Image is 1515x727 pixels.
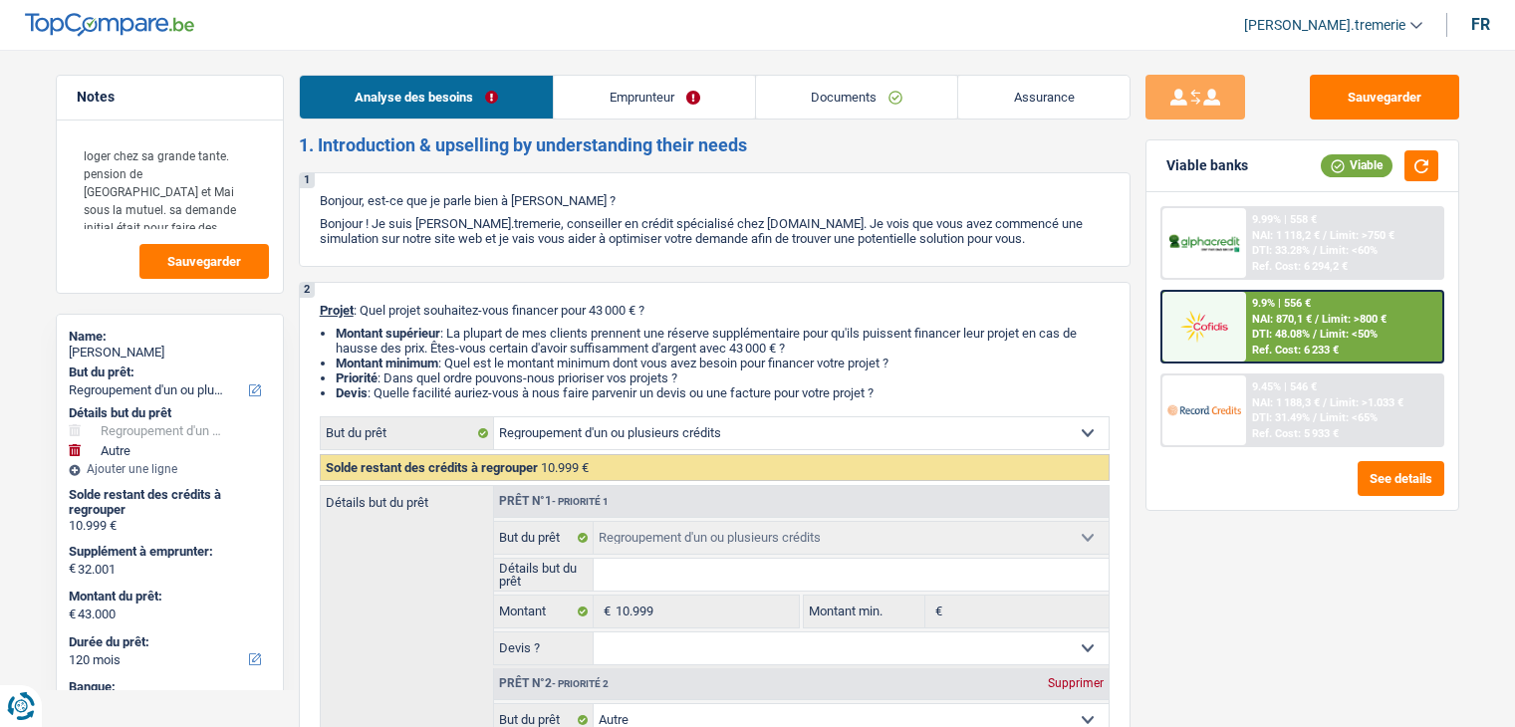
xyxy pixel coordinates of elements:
a: [PERSON_NAME].tremerie [1228,9,1422,42]
span: Sauvegarder [167,255,241,268]
h2: 1. Introduction & upselling by understanding their needs [299,134,1131,156]
div: Ref. Cost: 6 294,2 € [1252,260,1348,273]
span: / [1323,229,1327,242]
div: Ref. Cost: 6 233 € [1252,344,1339,357]
span: 10.999 € [541,460,589,475]
img: TopCompare Logo [25,13,194,37]
a: Assurance [958,76,1130,119]
span: Limit: <65% [1320,411,1378,424]
span: € [594,596,616,627]
img: AlphaCredit [1167,232,1241,255]
span: [PERSON_NAME].tremerie [1244,17,1405,34]
div: 9.9% | 556 € [1252,297,1311,310]
div: Détails but du prêt [69,405,271,421]
li: : Quel est le montant minimum dont vous avez besoin pour financer votre projet ? [336,356,1110,370]
span: / [1313,244,1317,257]
div: 1 [300,173,315,188]
span: Limit: >1.033 € [1330,396,1403,409]
div: fr [1471,15,1490,34]
li: : Dans quel ordre pouvons-nous prioriser vos projets ? [336,370,1110,385]
label: Devis ? [494,632,595,664]
span: Limit: >800 € [1322,313,1387,326]
span: DTI: 33.28% [1252,244,1310,257]
div: Banque: [69,679,271,695]
span: NAI: 1 188,3 € [1252,396,1320,409]
li: : La plupart de mes clients prennent une réserve supplémentaire pour qu'ils puissent financer leu... [336,326,1110,356]
span: NAI: 870,1 € [1252,313,1312,326]
label: But du prêt: [69,364,267,380]
span: Solde restant des crédits à regrouper [326,460,538,475]
span: / [1313,328,1317,341]
img: Record Credits [1167,391,1241,428]
span: € [69,606,76,622]
div: Prêt n°2 [494,677,614,690]
span: - Priorité 2 [552,678,609,689]
div: 10.999 € [69,518,271,534]
span: Projet [320,303,354,318]
span: DTI: 31.49% [1252,411,1310,424]
span: € [69,561,76,577]
span: € [925,596,947,627]
label: Détails but du prêt [494,559,595,591]
label: Supplément à emprunter: [69,544,267,560]
span: Limit: <50% [1320,328,1378,341]
div: Name: [69,329,271,345]
span: / [1313,411,1317,424]
div: Ajouter une ligne [69,462,271,476]
span: - Priorité 1 [552,496,609,507]
button: Sauvegarder [1310,75,1459,120]
label: Montant du prêt: [69,589,267,605]
span: / [1323,396,1327,409]
a: Analyse des besoins [300,76,554,119]
span: / [1315,313,1319,326]
label: Montant min. [804,596,925,627]
span: Limit: >750 € [1330,229,1394,242]
label: But du prêt [321,417,494,449]
span: DTI: 48.08% [1252,328,1310,341]
label: Durée du prêt: [69,634,267,650]
div: Viable [1321,154,1392,176]
div: 9.99% | 558 € [1252,213,1317,226]
span: Devis [336,385,368,400]
li: : Quelle facilité auriez-vous à nous faire parvenir un devis ou une facture pour votre projet ? [336,385,1110,400]
strong: Montant supérieur [336,326,440,341]
a: Documents [756,76,958,119]
h5: Notes [77,89,263,106]
div: [PERSON_NAME] [69,345,271,361]
div: Prêt n°1 [494,495,614,508]
div: Ref. Cost: 5 933 € [1252,427,1339,440]
button: See details [1358,461,1444,496]
a: Emprunteur [554,76,755,119]
label: Détails but du prêt [321,486,493,509]
p: Bonjour, est-ce que je parle bien à [PERSON_NAME] ? [320,193,1110,208]
div: 2 [300,283,315,298]
label: But du prêt [494,522,595,554]
strong: Montant minimum [336,356,438,370]
div: Supprimer [1043,677,1109,689]
label: Montant [494,596,595,627]
button: Sauvegarder [139,244,269,279]
p: Bonjour ! Je suis [PERSON_NAME].tremerie, conseiller en crédit spécialisé chez [DOMAIN_NAME]. Je ... [320,216,1110,246]
strong: Priorité [336,370,378,385]
img: Cofidis [1167,308,1241,345]
div: Solde restant des crédits à regrouper [69,487,271,518]
span: NAI: 1 118,2 € [1252,229,1320,242]
div: Viable banks [1166,157,1248,174]
p: : Quel projet souhaitez-vous financer pour 43 000 € ? [320,303,1110,318]
div: 9.45% | 546 € [1252,380,1317,393]
span: Limit: <60% [1320,244,1378,257]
